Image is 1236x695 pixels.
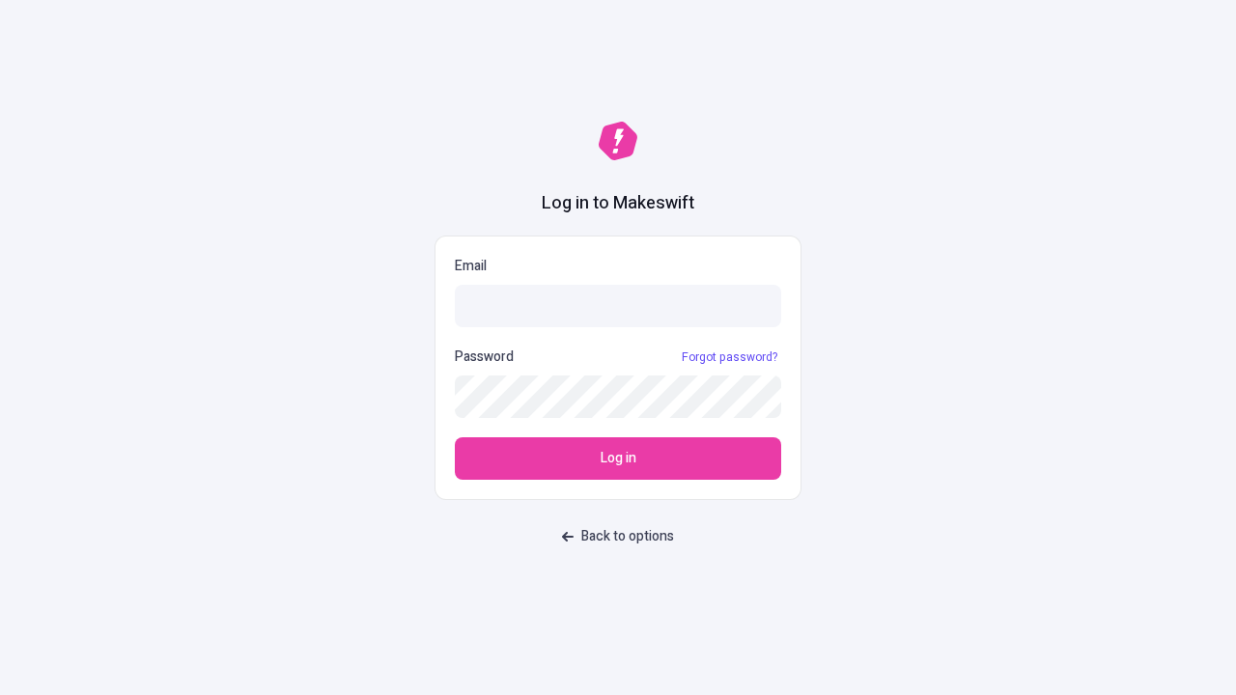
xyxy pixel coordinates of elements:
[550,519,686,554] button: Back to options
[678,349,781,365] a: Forgot password?
[455,256,781,277] p: Email
[455,285,781,327] input: Email
[542,191,694,216] h1: Log in to Makeswift
[601,448,636,469] span: Log in
[455,347,514,368] p: Password
[455,437,781,480] button: Log in
[581,526,674,547] span: Back to options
